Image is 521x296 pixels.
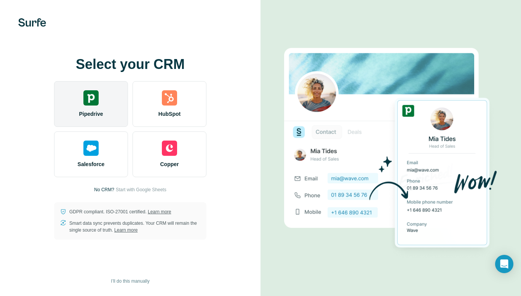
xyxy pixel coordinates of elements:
p: GDPR compliant. ISO-27001 certified. [69,208,171,215]
span: I’ll do this manually [111,278,149,285]
button: I’ll do this manually [105,275,155,287]
span: HubSpot [158,110,181,118]
button: Start with Google Sheets [116,186,166,193]
img: Surfe's logo [18,18,46,27]
p: No CRM? [94,186,114,193]
span: Copper [160,160,179,168]
span: Salesforce [78,160,105,168]
a: Learn more [114,227,137,233]
div: Open Intercom Messenger [495,255,513,273]
img: copper's logo [162,141,177,156]
h1: Select your CRM [54,57,206,72]
img: salesforce's logo [83,141,99,156]
p: Smart data sync prevents duplicates. Your CRM will remain the single source of truth. [69,220,200,234]
img: pipedrive's logo [83,90,99,106]
span: Pipedrive [79,110,103,118]
img: hubspot's logo [162,90,177,106]
img: PIPEDRIVE image [284,35,497,261]
a: Learn more [148,209,171,214]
